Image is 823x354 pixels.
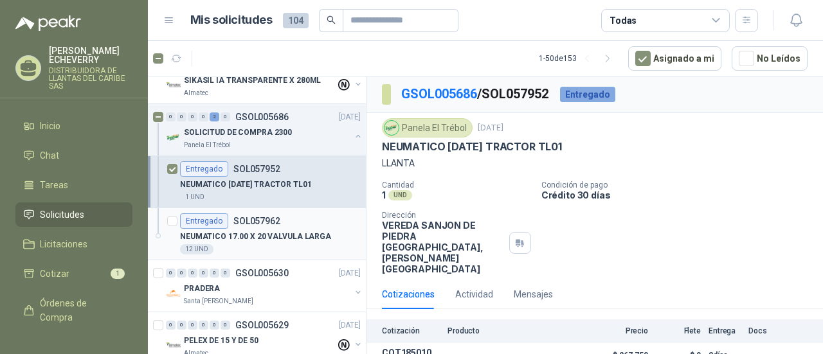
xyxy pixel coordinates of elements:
a: 0 0 0 0 2 0 GSOL005686[DATE] Company LogoSOLICITUD DE COMPRA 2300Panela El Trébol [166,109,363,150]
div: 1 - 50 de 153 [539,48,618,69]
p: SOLICITUD DE COMPRA 2300 [184,127,292,139]
div: UND [388,190,412,200]
p: 1 [382,190,386,200]
span: Chat [40,148,59,163]
p: PRADERA [184,283,220,295]
p: Docs [748,326,774,335]
button: Asignado a mi [628,46,721,71]
p: [DATE] [339,111,361,123]
p: Producto [448,326,576,335]
a: GSOL005686 [401,86,477,102]
p: Almatec [184,88,208,98]
p: [DATE] [339,267,361,279]
p: SOL057952 [233,164,280,173]
span: Tareas [40,178,68,192]
div: Entregado [180,161,228,177]
img: Logo peakr [15,15,81,31]
a: Inicio [15,114,132,138]
p: GSOL005629 [235,321,289,330]
div: Actividad [455,287,493,301]
div: 0 [221,321,230,330]
div: 0 [188,321,197,330]
div: 0 [221,112,230,121]
img: Company Logo [166,338,181,353]
div: 0 [210,321,219,330]
p: / SOL057952 [401,84,550,104]
span: Cotizar [40,267,69,281]
p: GSOL005686 [235,112,289,121]
div: Entregado [180,213,228,229]
p: LLANTA [382,156,808,170]
p: NEUMATICO [DATE] TRACTOR TL01 [382,140,562,154]
a: EntregadoSOL057952NEUMATICO [DATE] TRACTOR TL011 UND [148,156,366,208]
div: 0 [177,112,186,121]
div: 0 [199,321,208,330]
div: 1 UND [180,192,210,202]
a: Licitaciones [15,232,132,256]
span: Inicio [40,119,60,133]
div: 0 [177,321,186,330]
p: [DATE] [339,319,361,332]
p: [DATE] [478,122,503,134]
div: 0 [166,112,176,121]
p: SIKASIL IA TRANSPARENTE X 280ML [184,75,321,87]
div: 0 [166,269,176,278]
p: SOL057962 [233,217,280,226]
p: GSOL005630 [235,269,289,278]
div: 0 [210,269,219,278]
img: Company Logo [166,286,181,301]
div: 0 [166,321,176,330]
a: Solicitudes [15,202,132,227]
p: VEREDA SANJON DE PIEDRA [GEOGRAPHIC_DATA] , [PERSON_NAME][GEOGRAPHIC_DATA] [382,220,504,274]
p: Cotización [382,326,440,335]
div: 2 [210,112,219,121]
a: Chat [15,143,132,168]
span: Órdenes de Compra [40,296,120,324]
img: Company Logo [166,78,181,93]
div: Entregado [560,87,615,102]
a: Cotizar1 [15,261,132,286]
p: Cantidad [382,181,531,190]
p: [PERSON_NAME] ECHEVERRY [49,46,132,64]
div: 0 [199,112,208,121]
div: 0 [199,269,208,278]
p: Precio [584,326,648,335]
span: 1 [111,269,125,279]
div: 0 [188,112,197,121]
p: Panela El Trébol [184,140,231,150]
p: PELEX DE 15 Y DE 50 [184,335,258,347]
a: Tareas [15,173,132,197]
h1: Mis solicitudes [190,11,273,30]
p: Crédito 30 días [541,190,818,200]
div: 12 UND [180,244,213,254]
img: Company Logo [384,121,399,135]
p: Condición de pago [541,181,818,190]
div: Panela El Trébol [382,118,473,137]
p: DISTRIBUIDORA DE LLANTAS DEL CARIBE SAS [49,67,132,90]
div: Todas [610,13,637,28]
p: Flete [656,326,701,335]
a: 0 0 0 0 0 0 GSOL005630[DATE] Company LogoPRADERASanta [PERSON_NAME] [166,265,363,306]
span: 104 [283,13,309,28]
div: Mensajes [514,287,553,301]
span: Solicitudes [40,208,84,222]
button: No Leídos [732,46,808,71]
div: 0 [188,269,197,278]
img: Company Logo [166,130,181,145]
p: Santa [PERSON_NAME] [184,296,253,306]
div: 0 [221,269,230,278]
p: Entrega [709,326,741,335]
p: NEUMATICO [DATE] TRACTOR TL01 [180,179,312,191]
span: Licitaciones [40,237,87,251]
a: EntregadoSOL057962NEUMATICO 17.00 X 20 VALVULA LARGA12 UND [148,208,366,260]
div: 0 [177,269,186,278]
a: Órdenes de Compra [15,291,132,330]
p: NEUMATICO 17.00 X 20 VALVULA LARGA [180,231,331,243]
div: Cotizaciones [382,287,435,301]
a: 0 0 0 0 0 0 GSOL005702[DATE] Company LogoSIKASIL IA TRANSPARENTE X 280MLAlmatec [166,57,363,98]
span: search [327,15,336,24]
p: Dirección [382,211,504,220]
